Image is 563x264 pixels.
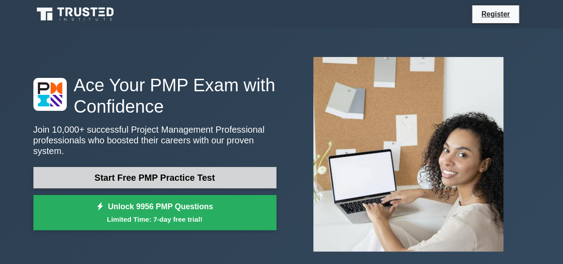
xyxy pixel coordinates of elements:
[33,167,276,188] a: Start Free PMP Practice Test
[33,74,276,117] h1: Ace Your PMP Exam with Confidence
[476,8,515,20] a: Register
[45,214,265,224] small: Limited Time: 7-day free trial!
[33,124,276,156] p: Join 10,000+ successful Project Management Professional professionals who boosted their careers w...
[33,195,276,231] a: Unlock 9956 PMP QuestionsLimited Time: 7-day free trial!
